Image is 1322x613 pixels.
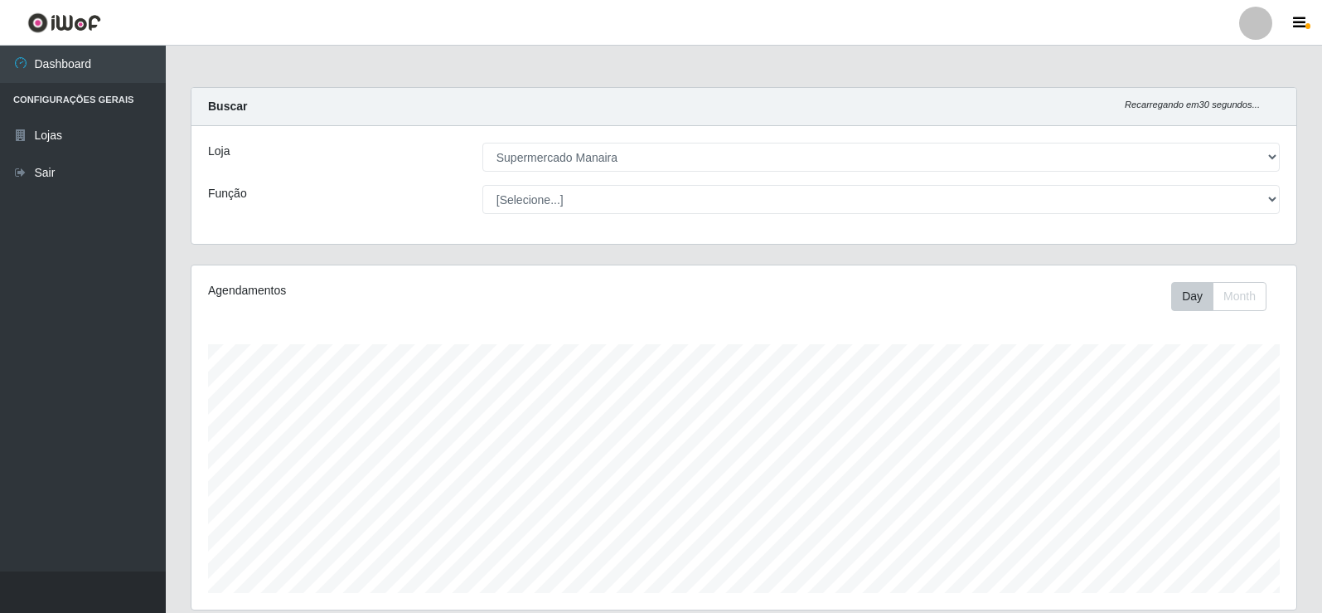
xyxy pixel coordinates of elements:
[1171,282,1280,311] div: Toolbar with button groups
[1171,282,1213,311] button: Day
[1171,282,1266,311] div: First group
[208,100,247,113] strong: Buscar
[208,143,230,160] label: Loja
[208,185,247,202] label: Função
[1125,100,1260,109] i: Recarregando em 30 segundos...
[27,12,101,33] img: CoreUI Logo
[1213,282,1266,311] button: Month
[208,282,640,299] div: Agendamentos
